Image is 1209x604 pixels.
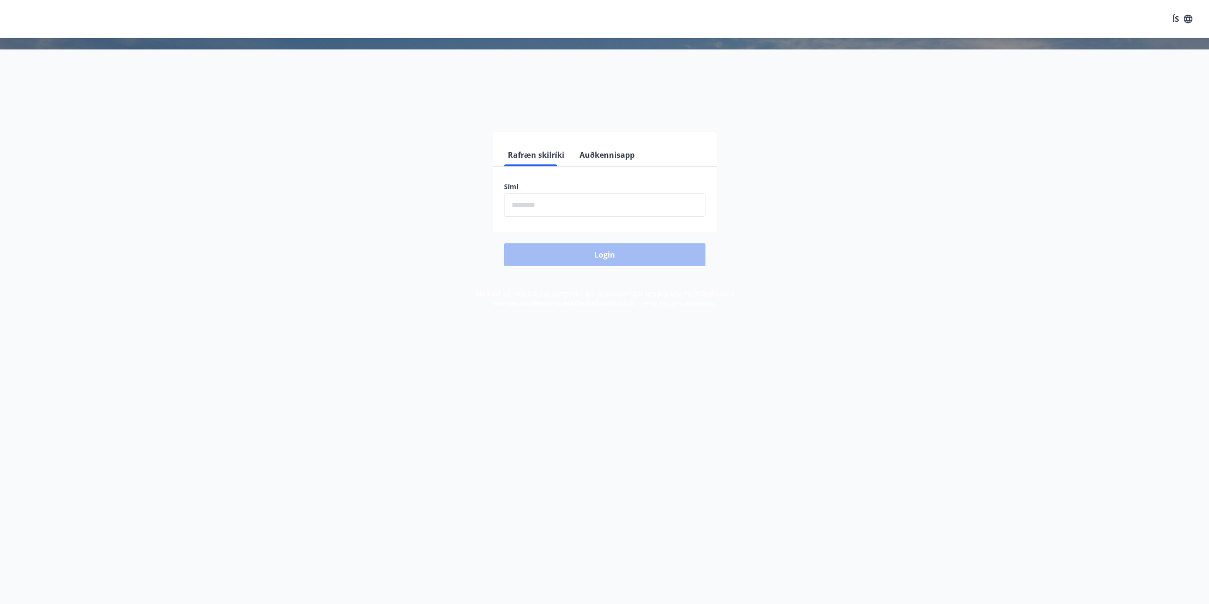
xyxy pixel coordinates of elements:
h1: Félagavefur, BYGGIÐN - Félag byggingarmanna [274,57,935,93]
span: Vinsamlegast skráðu þig inn með rafrænum skilríkjum eða Auðkennisappi. [456,101,754,113]
button: Auðkennisapp [576,144,638,166]
a: Persónuverndarstefna [534,298,606,307]
label: Sími [504,182,705,192]
button: ÍS [1167,10,1198,28]
span: Með því að skrá þig inn samþykkir þú að upplýsingar um þig séu meðhöndlaðar í samræmi við BYGGIÐN... [476,289,733,307]
button: Rafræn skilríki [504,144,568,166]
